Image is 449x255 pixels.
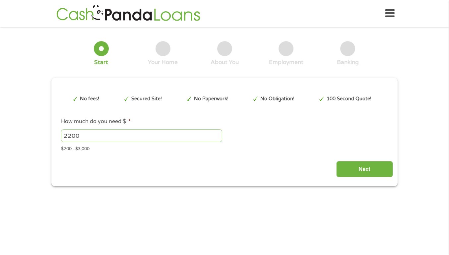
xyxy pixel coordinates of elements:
[260,95,294,103] p: No Obligation!
[80,95,99,103] p: No fees!
[337,59,359,66] div: Banking
[131,95,162,103] p: Secured Site!
[94,59,108,66] div: Start
[336,161,393,177] input: Next
[194,95,228,103] p: No Paperwork!
[54,4,202,23] img: GetLoanNow Logo
[148,59,178,66] div: Your Home
[327,95,371,103] p: 100 Second Quote!
[211,59,239,66] div: About You
[61,118,131,125] label: How much do you need $
[269,59,303,66] div: Employment
[61,143,388,152] div: $200 - $3,000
